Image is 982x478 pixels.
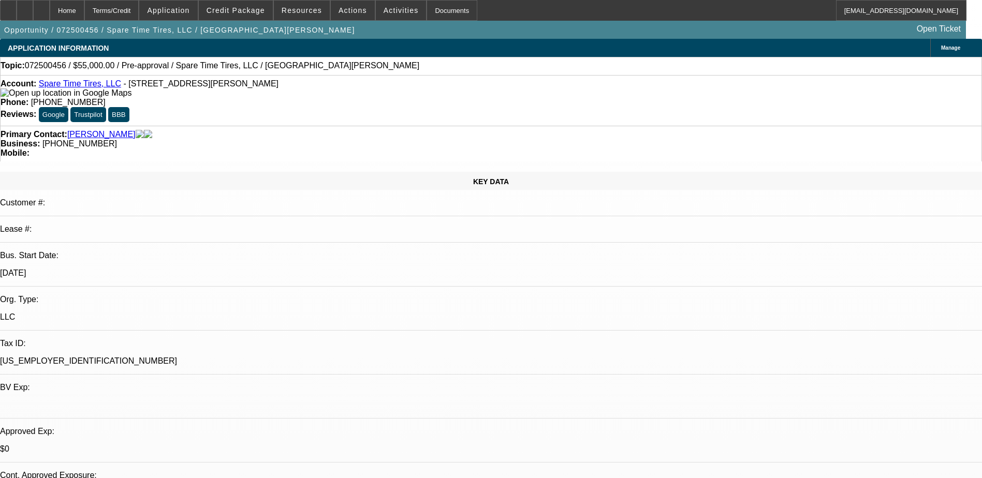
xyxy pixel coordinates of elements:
span: Manage [941,45,960,51]
button: Actions [331,1,375,20]
strong: Reviews: [1,110,36,118]
button: Google [39,107,68,122]
strong: Primary Contact: [1,130,67,139]
a: Open Ticket [913,20,965,38]
span: - [STREET_ADDRESS][PERSON_NAME] [123,79,279,88]
strong: Business: [1,139,40,148]
img: Open up location in Google Maps [1,88,131,98]
a: Spare Time Tires, LLC [39,79,121,88]
button: Trustpilot [70,107,106,122]
img: linkedin-icon.png [144,130,152,139]
strong: Topic: [1,61,25,70]
span: Opportunity / 072500456 / Spare Time Tires, LLC / [GEOGRAPHIC_DATA][PERSON_NAME] [4,26,355,34]
span: Actions [339,6,367,14]
span: [PHONE_NUMBER] [42,139,117,148]
span: KEY DATA [473,177,509,186]
span: Resources [282,6,322,14]
button: Credit Package [199,1,273,20]
button: Activities [376,1,427,20]
span: 072500456 / $55,000.00 / Pre-approval / Spare Time Tires, LLC / [GEOGRAPHIC_DATA][PERSON_NAME] [25,61,419,70]
strong: Account: [1,79,36,88]
strong: Mobile: [1,148,30,157]
span: Credit Package [207,6,265,14]
img: facebook-icon.png [136,130,144,139]
a: View Google Maps [1,88,131,97]
button: Application [139,1,197,20]
span: Activities [384,6,419,14]
button: BBB [108,107,129,122]
span: [PHONE_NUMBER] [31,98,106,107]
span: Application [147,6,189,14]
button: Resources [274,1,330,20]
strong: Phone: [1,98,28,107]
span: APPLICATION INFORMATION [8,44,109,52]
a: [PERSON_NAME] [67,130,136,139]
